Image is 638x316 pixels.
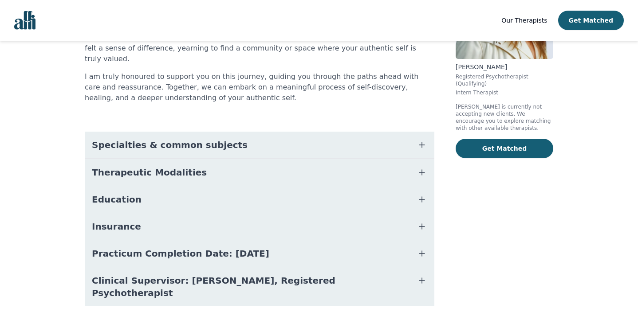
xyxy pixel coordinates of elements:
p: Registered Psychotherapist (Qualifying) [456,73,553,87]
p: Intern Therapist [456,89,553,96]
button: Get Matched [456,139,553,158]
span: Therapeutic Modalities [92,166,207,179]
img: alli logo [14,11,35,30]
span: Insurance [92,220,141,233]
p: [PERSON_NAME] is currently not accepting new clients. We encourage you to explore matching with o... [456,103,553,132]
span: Our Therapists [501,17,547,24]
p: I am truly honoured to support you on this journey, guiding you through the paths ahead with care... [85,71,434,103]
span: Specialties & common subjects [92,139,248,151]
button: Clinical Supervisor: [PERSON_NAME], Registered Psychotherapist [85,267,434,306]
span: Practicum Completion Date: [DATE] [92,247,269,260]
span: Education [92,193,142,206]
button: Specialties & common subjects [85,132,434,158]
p: [PERSON_NAME] [456,62,553,71]
button: Insurance [85,213,434,240]
button: Practicum Completion Date: [DATE] [85,240,434,267]
button: Get Matched [558,11,624,30]
span: Clinical Supervisor: [PERSON_NAME], Registered Psychotherapist [92,274,406,299]
button: Education [85,186,434,213]
button: Therapeutic Modalities [85,159,434,186]
a: Our Therapists [501,15,547,26]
